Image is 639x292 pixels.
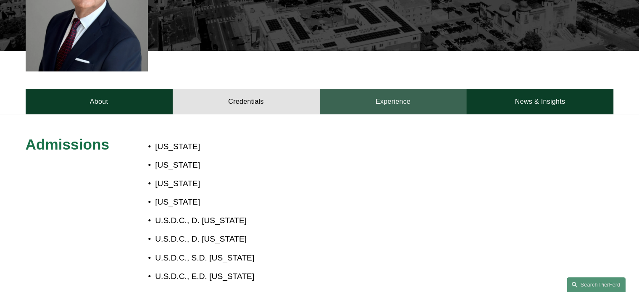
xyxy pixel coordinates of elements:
p: U.S.D.C., S.D. [US_STATE] [155,251,368,266]
a: Search this site [567,277,626,292]
p: U.S.D.C., E.D. [US_STATE] [155,269,368,284]
p: [US_STATE] [155,139,368,154]
a: About [26,89,173,114]
p: [US_STATE] [155,195,368,210]
p: [US_STATE] [155,158,368,173]
span: Admissions [26,136,109,153]
p: [US_STATE] [155,176,368,191]
a: Experience [320,89,467,114]
a: News & Insights [466,89,613,114]
p: U.S.D.C., D. [US_STATE] [155,232,368,247]
p: U.S.D.C., D. [US_STATE] [155,213,368,228]
a: Credentials [173,89,320,114]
